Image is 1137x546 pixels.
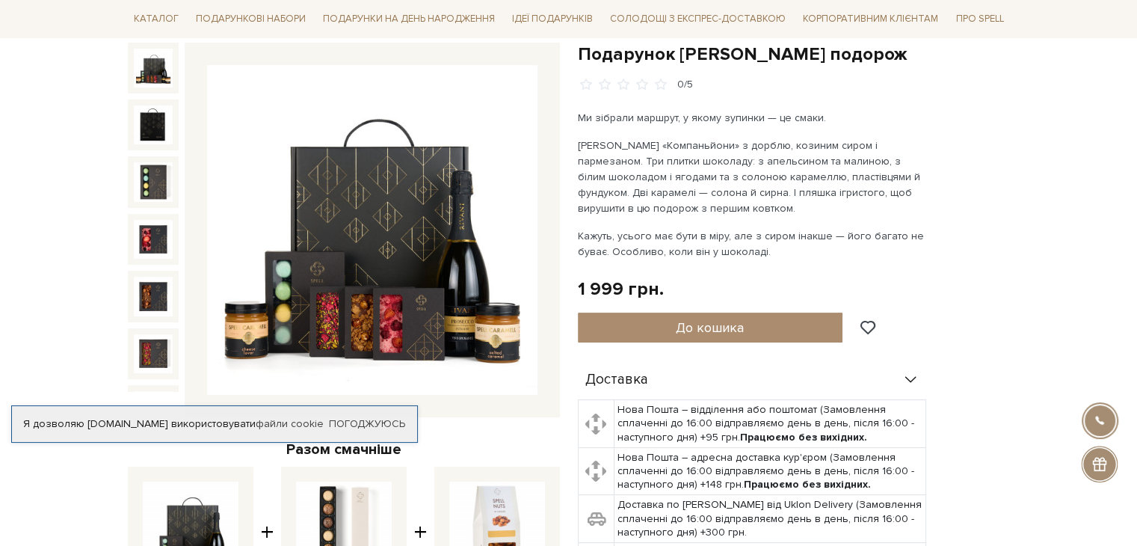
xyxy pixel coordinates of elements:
p: Ми зібрали маршрут, у якому зупинки — це смаки. [578,110,928,126]
div: 1 999 грн. [578,277,664,301]
b: Працюємо без вихідних. [744,478,871,491]
a: файли cookie [256,417,324,430]
a: Подарунки на День народження [317,7,501,31]
a: Про Spell [949,7,1009,31]
td: Нова Пошта – адресна доставка кур'єром (Замовлення сплаченні до 16:00 відправляємо день в день, п... [614,447,925,495]
p: Кажуть, усього має бути в міру, але з сиром інакше — його багато не буває. Особливо, коли він у ш... [578,228,928,260]
div: 0/5 [677,78,693,92]
img: Подарунок Сирна подорож [134,277,173,316]
a: Корпоративним клієнтам [797,7,944,31]
div: Разом смачніше [128,440,560,459]
img: Подарунок Сирна подорож [134,162,173,201]
a: Каталог [128,7,185,31]
h1: Подарунок [PERSON_NAME] подорож [578,43,1010,66]
span: Доставка [585,373,648,387]
button: До кошика [578,313,843,343]
a: Подарункові набори [190,7,312,31]
img: Подарунок Сирна подорож [207,65,537,396]
td: Нова Пошта – відділення або поштомат (Замовлення сплаченні до 16:00 відправляємо день в день, піс... [614,400,925,448]
p: [PERSON_NAME] «Компаньйони» з дорблю, козиним сиром і пармезаном. Три плитки шоколаду: з апельсин... [578,138,928,216]
img: Подарунок Сирна подорож [134,49,173,88]
img: Подарунок Сирна подорож [134,220,173,259]
img: Подарунок Сирна подорож [134,334,173,373]
a: Ідеї подарунків [506,7,599,31]
a: Погоджуюсь [329,417,405,431]
span: До кошика [676,319,744,336]
td: Доставка по [PERSON_NAME] від Uklon Delivery (Замовлення сплаченні до 16:00 відправляємо день в д... [614,495,925,543]
img: Подарунок Сирна подорож [134,105,173,144]
div: Я дозволяю [DOMAIN_NAME] використовувати [12,417,417,431]
img: Подарунок Сирна подорож [134,391,173,430]
a: Солодощі з експрес-доставкою [604,6,792,31]
b: Працюємо без вихідних. [740,431,867,444]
